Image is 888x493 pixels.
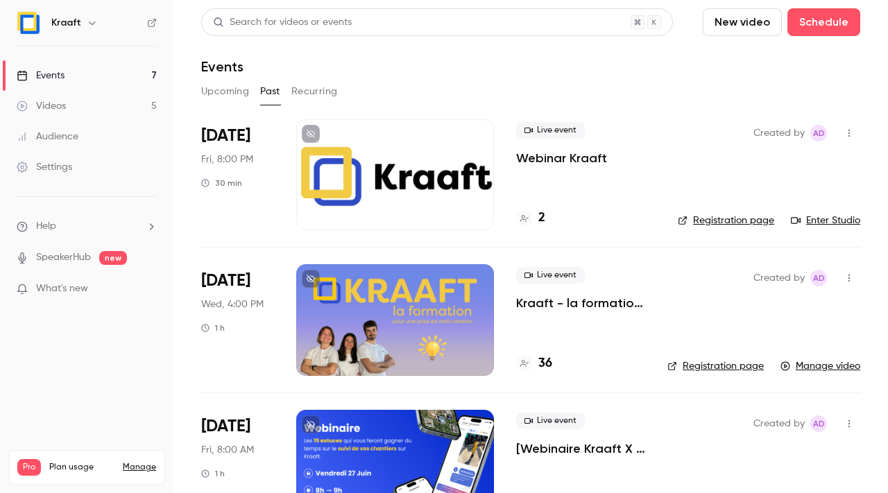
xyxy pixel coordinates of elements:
[201,297,264,311] span: Wed, 4:00 PM
[99,251,127,265] span: new
[813,270,825,286] span: Ad
[516,267,585,284] span: Live event
[201,264,274,375] div: Jul 23 Wed, 4:00 PM (Europe/Paris)
[36,282,88,296] span: What's new
[678,214,774,227] a: Registration page
[753,125,805,141] span: Created by
[516,295,645,311] a: Kraaft - la formation 360
[787,8,860,36] button: Schedule
[140,283,157,295] iframe: Noticeable Trigger
[810,270,827,286] span: Alice de Guyenro
[49,462,114,473] span: Plan usage
[753,270,805,286] span: Created by
[813,415,825,432] span: Ad
[201,80,249,103] button: Upcoming
[201,443,254,457] span: Fri, 8:00 AM
[201,468,225,479] div: 1 h
[51,16,81,30] h6: Kraaft
[201,178,242,189] div: 30 min
[810,125,827,141] span: Alice de Guyenro
[201,415,250,438] span: [DATE]
[17,130,78,144] div: Audience
[201,270,250,292] span: [DATE]
[17,219,157,234] li: help-dropdown-opener
[260,80,280,103] button: Past
[813,125,825,141] span: Ad
[213,15,352,30] div: Search for videos or events
[516,150,607,166] a: Webinar Kraaft
[538,209,545,227] h4: 2
[17,69,65,83] div: Events
[201,58,244,75] h1: Events
[17,459,41,476] span: Pro
[36,219,56,234] span: Help
[780,359,860,373] a: Manage video
[753,415,805,432] span: Created by
[201,322,225,334] div: 1 h
[516,209,545,227] a: 2
[201,153,253,166] span: Fri, 8:00 PM
[516,440,645,457] a: [Webinaire Kraaft X VINCI Construction] Les 15 astuces qui vous feront gagner du temps sur le sui...
[17,12,40,34] img: Kraaft
[201,125,250,147] span: [DATE]
[703,8,782,36] button: New video
[36,250,91,265] a: SpeakerHub
[538,354,552,373] h4: 36
[791,214,860,227] a: Enter Studio
[201,119,274,230] div: Aug 15 Fri, 2:00 PM (America/New York)
[516,354,552,373] a: 36
[291,80,338,103] button: Recurring
[810,415,827,432] span: Alice de Guyenro
[516,122,585,139] span: Live event
[123,462,156,473] a: Manage
[516,413,585,429] span: Live event
[667,359,764,373] a: Registration page
[17,160,72,174] div: Settings
[17,99,66,113] div: Videos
